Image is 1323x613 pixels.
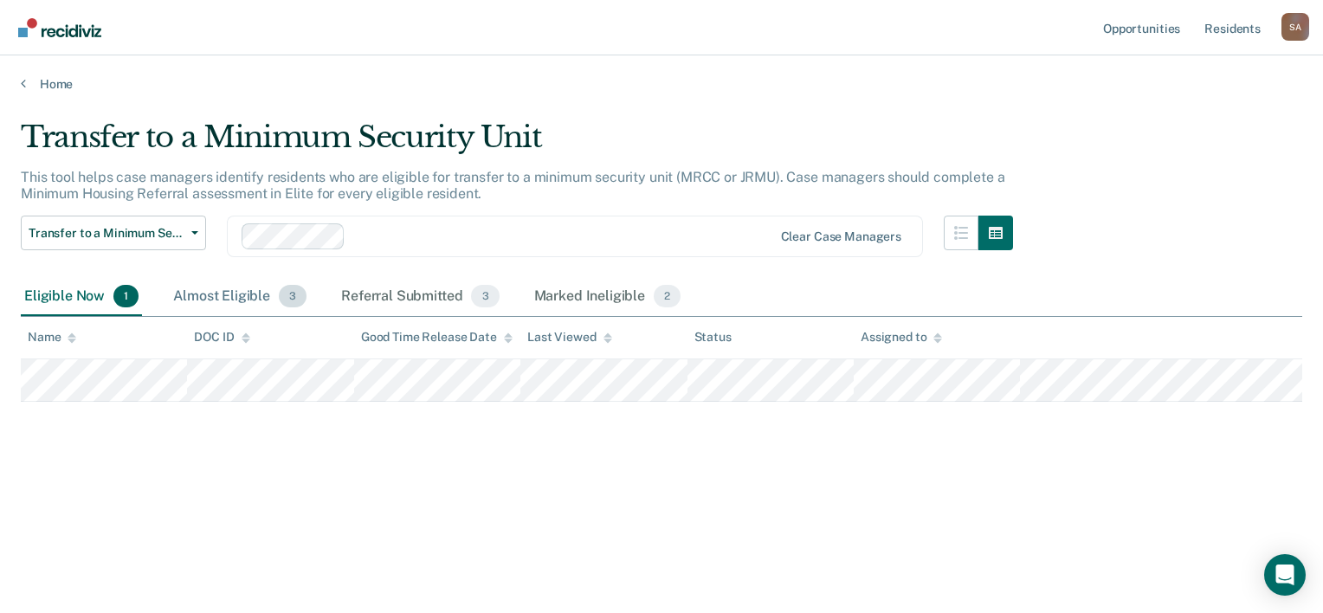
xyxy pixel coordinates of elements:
[1264,554,1306,596] div: Open Intercom Messenger
[21,278,142,316] div: Eligible Now1
[1281,13,1309,41] div: S A
[29,226,184,241] span: Transfer to a Minimum Security Unit
[654,285,681,307] span: 2
[279,285,307,307] span: 3
[471,285,499,307] span: 3
[28,330,76,345] div: Name
[527,330,611,345] div: Last Viewed
[1281,13,1309,41] button: Profile dropdown button
[861,330,942,345] div: Assigned to
[21,169,1005,202] p: This tool helps case managers identify residents who are eligible for transfer to a minimum secur...
[21,76,1302,92] a: Home
[694,330,732,345] div: Status
[21,216,206,250] button: Transfer to a Minimum Security Unit
[170,278,310,316] div: Almost Eligible3
[781,229,901,244] div: Clear case managers
[21,119,1013,169] div: Transfer to a Minimum Security Unit
[18,18,101,37] img: Recidiviz
[338,278,502,316] div: Referral Submitted3
[361,330,513,345] div: Good Time Release Date
[531,278,685,316] div: Marked Ineligible2
[194,330,249,345] div: DOC ID
[113,285,139,307] span: 1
